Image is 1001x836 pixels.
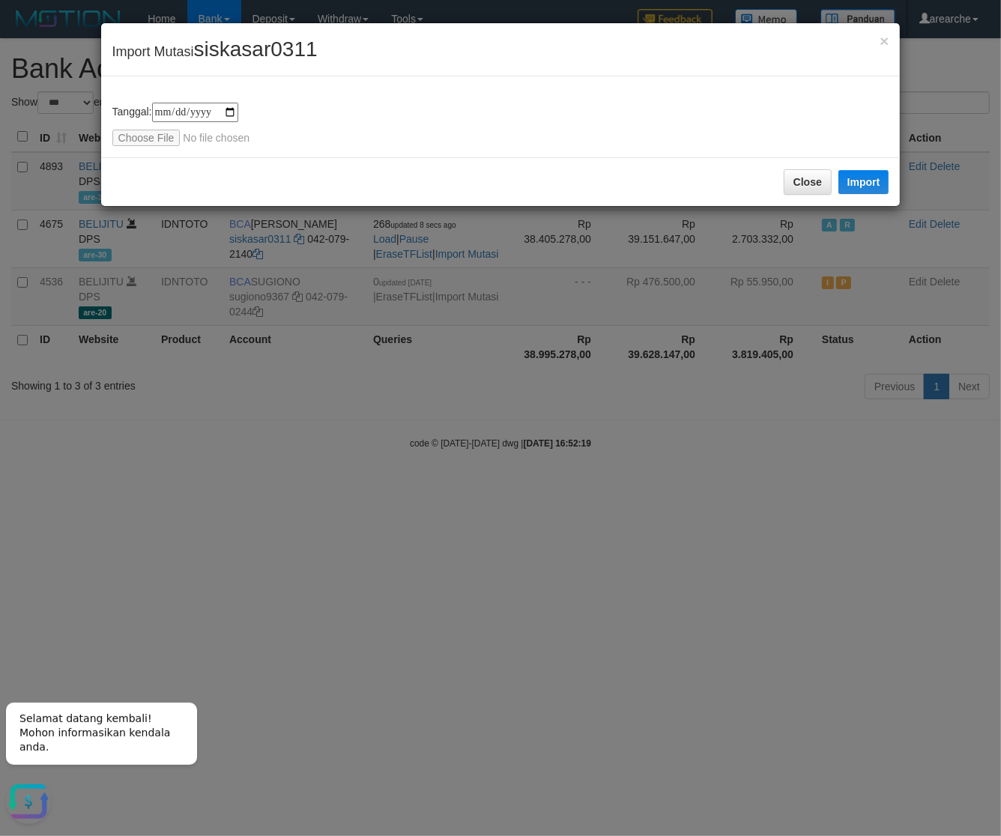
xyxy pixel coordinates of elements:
button: Import [838,170,889,194]
button: Open LiveChat chat widget [6,90,51,135]
span: × [880,32,889,49]
div: Tanggal: [112,103,889,146]
span: siskasar0311 [194,37,318,61]
button: Close [784,169,832,195]
span: Import Mutasi [112,44,318,59]
button: Close [880,33,889,49]
span: Selamat datang kembali! Mohon informasikan kendala anda. [19,23,170,64]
